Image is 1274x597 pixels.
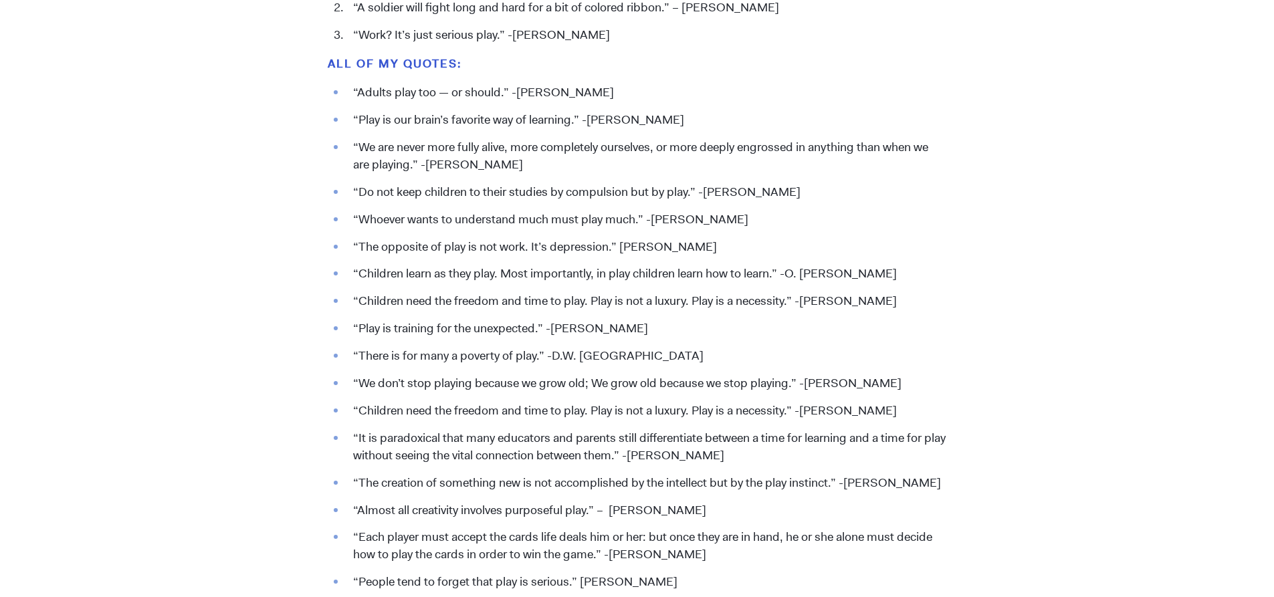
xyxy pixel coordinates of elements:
li: “People tend to forget that play is serious.” [PERSON_NAME] [346,574,946,591]
li: “There is for many a poverty of play.” -D.W. [GEOGRAPHIC_DATA] [346,348,946,365]
li: “Work? It’s just serious play.” -[PERSON_NAME] [346,27,946,44]
li: “It is paradoxical that many educators and parents still differentiate between a time for learnin... [346,430,946,465]
li: “Children learn as they play. Most importantly, in play children learn how to learn.” -O. [PERSON... [346,265,946,283]
li: “We are never more fully alive, more completely ourselves, or more deeply engrossed in anything t... [346,139,946,174]
li: “Each player must accept the cards life deals him or her: but once they are in hand, he or she al... [346,529,946,564]
li: “Play is our brain’s favorite way of learning.” -[PERSON_NAME] [346,112,946,129]
li: “Children need the freedom and time to play. Play is not a luxury. Play is a necessity.” -[PERSON... [346,293,946,310]
li: “The opposite of play is not work. It’s depression.” [PERSON_NAME] [346,239,946,256]
li: “Adults play too — or should.” -[PERSON_NAME] [346,84,946,102]
li: “We don’t stop playing because we grow old; We grow old because we stop playing.” -[PERSON_NAME] [346,375,946,392]
li: “Almost all creativity involves purposeful play.” – [PERSON_NAME] [346,502,946,519]
li: “Play is training for the unexpected.” -[PERSON_NAME] [346,320,946,338]
li: “Whoever wants to understand much must play much.” -[PERSON_NAME] [346,211,946,229]
li: “Do not keep children to their studies by compulsion but by play.” -[PERSON_NAME] [346,184,946,201]
li: “The creation of something new is not accomplished by the intellect but by the play instinct.” -[... [346,475,946,492]
li: “Children need the freedom and time to play. Play is not a luxury. Play is a necessity.” -[PERSON... [346,402,946,420]
strong: All of my QUOTES: [328,56,462,71]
